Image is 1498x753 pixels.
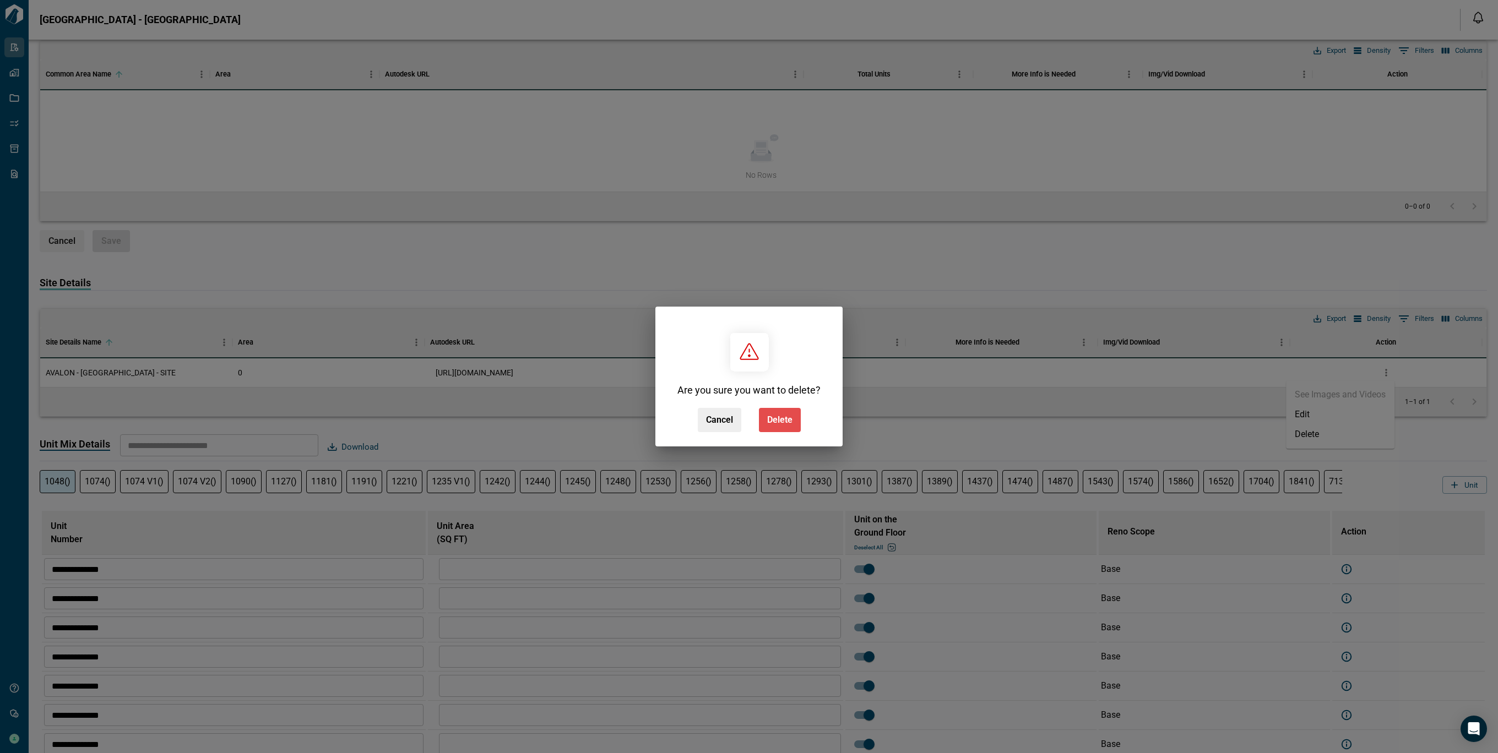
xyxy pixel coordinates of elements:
span: Delete [767,414,793,425]
button: Cancel [698,408,741,432]
span: Are you sure you want to delete? [677,383,821,397]
span: Cancel [706,414,733,425]
button: Delete [759,408,801,432]
div: Open Intercom Messenger [1461,716,1487,742]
